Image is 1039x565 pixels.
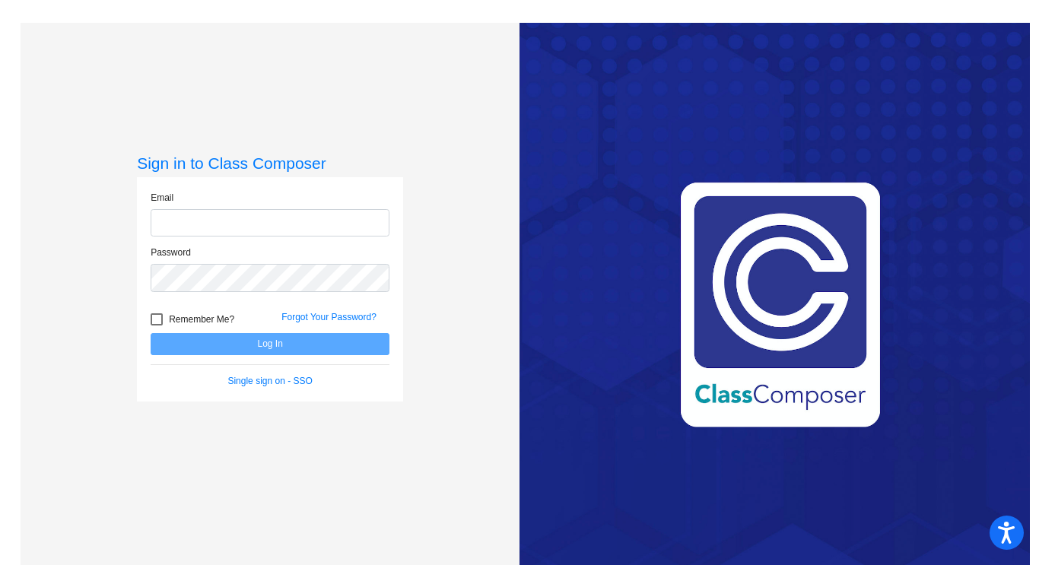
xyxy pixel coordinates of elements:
span: Remember Me? [169,310,234,329]
a: Single sign on - SSO [227,376,312,386]
h3: Sign in to Class Composer [137,154,403,173]
button: Log In [151,333,389,355]
label: Password [151,246,191,259]
a: Forgot Your Password? [281,312,377,322]
label: Email [151,191,173,205]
